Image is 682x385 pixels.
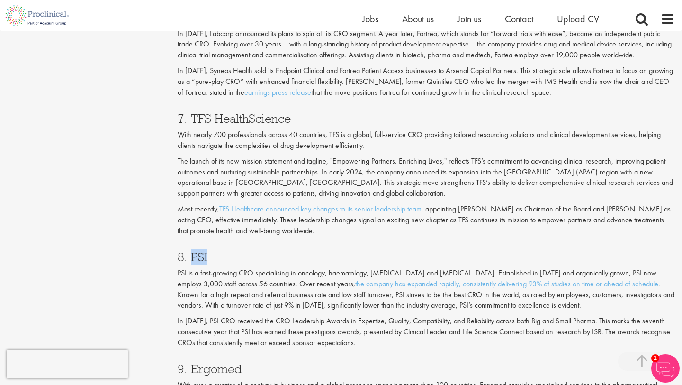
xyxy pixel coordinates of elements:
a: TFS Healthcare announced key changes to its senior leadership team [219,204,422,214]
a: Contact [505,13,533,25]
p: PSI is a fast-growing CRO specialising in oncology, haematology, [MEDICAL_DATA] and [MEDICAL_DATA... [178,268,675,311]
p: The launch of its new mission statement and tagline, "Empowering Partners. Enriching Lives," refl... [178,156,675,199]
h3: 8. PSI [178,251,675,263]
p: Most recently, , appointing [PERSON_NAME] as Chairman of the Board and [PERSON_NAME] as acting CE... [178,204,675,237]
a: About us [402,13,434,25]
span: 1 [651,354,659,362]
h3: 7. TFS HealthScience [178,112,675,125]
iframe: reCAPTCHA [7,350,128,378]
a: Join us [458,13,481,25]
p: In [DATE], Labcorp announced its plans to spin off its CRO segment. A year later, Fortrea, which ... [178,28,675,61]
p: In [DATE], Syneos Health sold its Endpoint Clinical and Fortrea Patient Access businesses to Arse... [178,65,675,98]
img: Chatbot [651,354,680,383]
p: With nearly 700 professionals across 40 countries, TFS is a global, full-service CRO providing ta... [178,129,675,151]
a: Upload CV [557,13,599,25]
p: In [DATE], PSI CRO received the CRO Leadership Awards in Expertise, Quality, Compatibility, and R... [178,316,675,348]
h3: 9. Ergomed [178,363,675,375]
a: earnings press release [244,87,311,97]
a: the company has expanded rapidly, consistently delivering 93% of studies on time or ahead of sche... [355,279,658,289]
a: Jobs [362,13,378,25]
